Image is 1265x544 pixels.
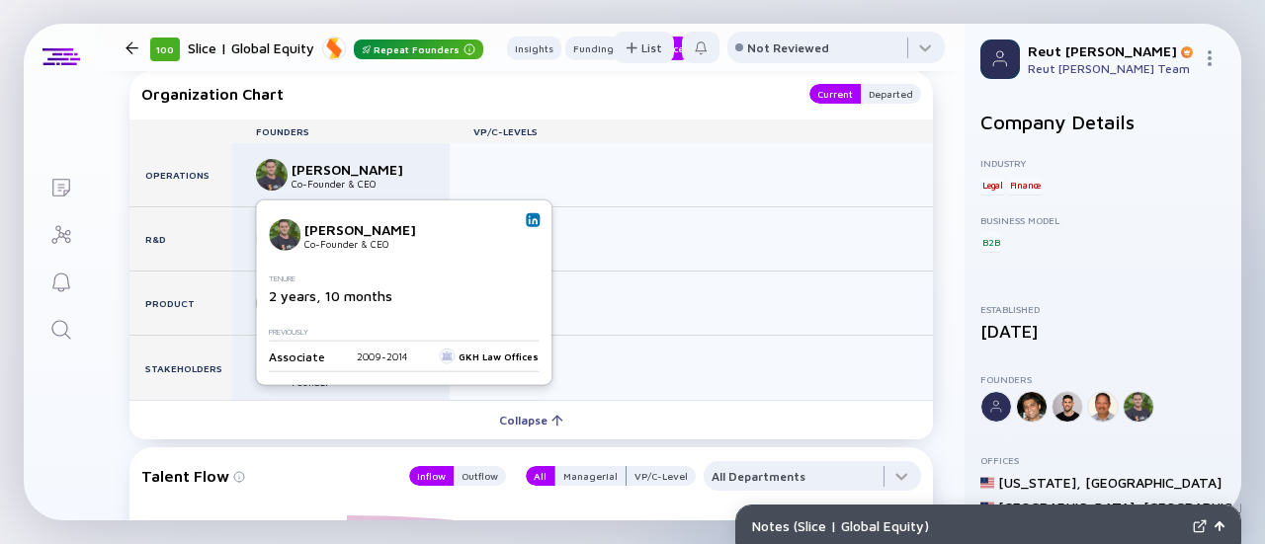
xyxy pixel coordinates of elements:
[232,125,450,137] div: Founders
[980,111,1225,133] h2: Company Details
[1008,175,1044,194] div: Finance
[357,350,407,362] div: 2009 - 2014
[1085,474,1222,491] div: [GEOGRAPHIC_DATA]
[861,84,921,104] button: Departed
[980,39,1020,79] img: Profile Picture
[555,466,626,486] div: Managerial
[507,39,561,58] div: Insights
[24,257,98,304] a: Reminders
[1193,519,1207,533] img: Expand Notes
[129,336,232,400] div: Stakeholders
[188,36,483,60] div: Slice | Global Equity
[269,328,531,337] div: Previously
[980,476,994,490] img: United States Flag
[1202,50,1218,66] img: Menu
[269,349,325,363] div: Associate
[752,517,1185,534] div: Notes ( Slice | Global Equity )
[292,161,422,178] div: [PERSON_NAME]
[526,466,554,486] button: All
[141,461,389,491] div: Talent Flow
[150,38,180,61] div: 100
[980,303,1225,315] div: Established
[24,304,98,351] a: Search
[980,232,1001,252] div: B2B
[24,162,98,209] a: Lists
[507,37,561,60] button: Insights
[747,40,829,55] div: Not Reviewed
[141,84,790,104] div: Organization Chart
[1028,61,1194,76] div: Reut [PERSON_NAME] Team
[565,39,622,58] div: Funding
[269,287,531,304] div: 2 years, 10 months
[980,501,994,514] img: United States Flag
[129,272,232,335] div: Product
[269,219,300,251] img: Maor Levran picture
[24,209,98,257] a: Investor Map
[980,373,1225,385] div: Founders
[292,178,422,190] div: Co-Founder & CEO
[304,220,435,237] div: [PERSON_NAME]
[980,321,1225,342] div: [DATE]
[980,454,1225,466] div: Offices
[450,125,933,137] div: VP/C-Levels
[614,32,674,63] button: List
[354,39,483,59] div: Repeat Founders
[269,274,531,283] div: Tenure
[809,84,861,104] button: Current
[1215,521,1224,531] img: Open Notes
[129,400,933,439] button: Collapse
[998,474,1081,491] div: [US_STATE] ,
[1028,42,1194,59] div: Reut [PERSON_NAME]
[454,466,506,486] button: Outflow
[980,157,1225,169] div: Industry
[256,159,288,191] img: Maor Levran picture
[487,405,575,435] div: Collapse
[565,37,622,60] button: Funding
[980,214,1225,226] div: Business Model
[980,175,1005,194] div: Legal
[627,466,696,486] button: VP/C-Level
[614,33,674,63] div: List
[129,207,232,271] div: R&D
[528,215,538,225] img: Maor Levran Linkedin Profile
[554,466,627,486] button: Managerial
[998,499,1139,515] div: [GEOGRAPHIC_DATA] ,
[129,143,232,206] div: Operations
[152,520,343,532] text: Israeli Military Intelligence - Unit 8200
[304,237,435,249] div: Co-Founder & CEO
[409,466,454,486] button: Inflow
